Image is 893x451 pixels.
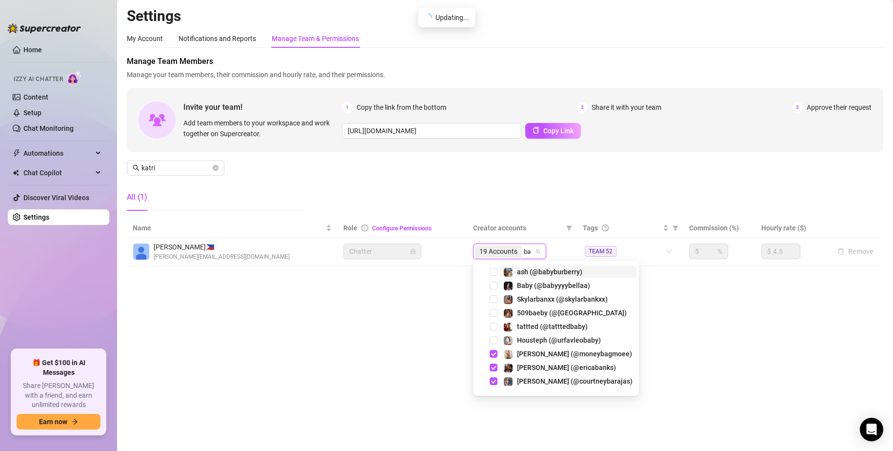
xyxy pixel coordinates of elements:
button: Copy Link [525,123,581,139]
a: Content [23,93,48,101]
th: Commission (%) [683,219,755,238]
img: Baby (@babyyyybellaa) [504,282,513,290]
img: Housteph (@urfavleobaby) [504,336,513,345]
span: ash (@babyburberry) [517,268,582,276]
span: filter [564,221,574,235]
span: Skylarbanxx (@skylarbankxx) [517,295,608,303]
div: My Account [127,33,163,44]
a: Home [23,46,42,54]
span: 🎁 Get $100 in AI Messages [17,358,100,377]
img: Monique (@moneybagmoee) [504,350,513,359]
img: Erica (@ericabanks) [504,364,513,372]
span: Select tree node [490,336,497,344]
span: Select tree node [490,364,497,371]
span: question-circle [602,225,609,231]
span: team [535,248,541,254]
span: Approve their request [807,102,872,113]
span: info-circle [361,225,368,231]
span: Select tree node [490,295,497,303]
span: 509baeby (@[GEOGRAPHIC_DATA]) [517,309,627,317]
span: Creator accounts [473,223,562,233]
span: Select tree node [490,309,497,317]
h2: Settings [127,7,883,25]
span: Baby (@babyyyybellaa) [517,282,590,289]
span: [PERSON_NAME] (@ericabanks) [517,364,616,371]
button: close-circle [213,165,218,171]
span: Share it with your team [592,102,661,113]
span: lock [410,248,416,254]
span: Role [343,224,357,232]
span: Manage Team Members [127,56,883,67]
span: [PERSON_NAME] (@courtneybarajas) [517,377,633,385]
span: Automations [23,145,93,161]
input: Search members [141,163,211,173]
span: arrow-right [71,418,78,425]
span: Name [133,223,324,233]
span: [PERSON_NAME] (@moneybagmoee) [517,350,632,358]
div: Manage Team & Permissions [272,33,359,44]
span: Select tree node [490,268,497,276]
th: Name [127,219,337,238]
a: Discover Viral Videos [23,194,89,202]
a: Setup [23,109,41,117]
div: Notifications and Reports [179,33,256,44]
img: Katrina Mendiola [133,244,149,260]
img: Skylarbanxx (@skylarbankxx) [504,295,513,304]
a: Chat Monitoring [23,124,74,132]
span: Housteph (@urfavleobaby) [517,336,601,344]
span: 3 [792,102,803,113]
span: Chatter [349,244,416,259]
span: Copy the link from the bottom [357,102,446,113]
span: TEAM 52 [585,246,616,257]
span: filter [673,225,678,231]
span: Select tree node [490,323,497,330]
span: Izzy AI Chatter [14,75,63,84]
span: Share [PERSON_NAME] with a friend, and earn unlimited rewards [17,381,100,410]
img: tattted (@tatttedbaby) [504,323,513,331]
span: loading [422,12,433,23]
img: AI Chatter [67,71,82,85]
span: Earn now [39,418,67,426]
span: 1 [342,102,353,113]
img: Courtney (@courtneybarajas) [504,377,513,386]
span: filter [671,221,680,235]
div: All (1) [127,191,147,203]
a: Configure Permissions [372,225,432,232]
div: Open Intercom Messenger [860,418,883,441]
button: Remove [833,246,877,257]
span: Select tree node [490,282,497,289]
span: Manage your team members, their commission and hourly rate, and their permissions. [127,69,883,80]
span: 19 Accounts [475,246,522,257]
span: Updating... [436,12,469,23]
th: Hourly rate ($) [755,219,828,238]
img: 509baeby (@509baeby) [504,309,513,318]
span: [PERSON_NAME][EMAIL_ADDRESS][DOMAIN_NAME] [154,252,290,262]
span: Chat Copilot [23,165,93,181]
span: 2 [577,102,588,113]
img: ash (@babyburberry) [504,268,513,277]
button: Earn nowarrow-right [17,414,100,430]
a: Settings [23,213,49,221]
span: Add team members to your workspace and work together on Supercreator. [183,118,338,139]
span: tattted (@tatttedbaby) [517,323,588,330]
span: copy [533,127,539,134]
img: Chat Copilot [13,169,19,176]
span: [PERSON_NAME] 🇵🇭 [154,242,290,252]
span: thunderbolt [13,149,20,157]
span: Select tree node [490,350,497,358]
span: search [133,164,139,171]
img: logo-BBDzfeDw.svg [8,23,81,33]
span: Tags [583,223,598,233]
span: Copy Link [543,127,574,135]
span: 19 Accounts [479,246,517,257]
span: Select tree node [490,377,497,385]
span: Invite your team! [183,101,342,113]
span: filter [566,225,572,231]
